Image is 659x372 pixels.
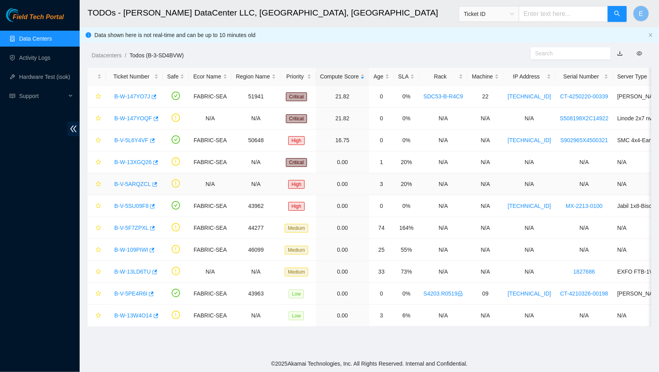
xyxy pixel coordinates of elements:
td: N/A [467,261,503,283]
td: N/A [467,108,503,129]
td: N/A [232,151,281,173]
td: 25 [369,239,394,261]
span: check-circle [172,92,180,100]
a: [TECHNICAL_ID] [508,203,551,209]
a: [TECHNICAL_ID] [508,93,551,100]
span: Critical [286,158,307,167]
td: N/A [503,305,555,327]
td: 44277 [232,217,281,239]
span: eye [637,51,642,56]
span: star [96,137,101,144]
td: N/A [555,305,613,327]
a: Todos (B-3-SD4BVW) [129,52,184,59]
span: star [96,159,101,166]
span: Critical [286,114,307,123]
button: download [611,47,629,60]
span: search [614,10,620,18]
a: Datacenters [92,52,121,59]
span: E [639,9,643,19]
td: N/A [503,239,555,261]
span: Low [289,290,304,298]
td: N/A [503,151,555,173]
td: FABRIC-SEA [189,217,231,239]
a: B-W-147YO7J [114,93,150,100]
td: N/A [467,217,503,239]
a: CT-4250220-00339 [560,93,608,100]
span: High [288,180,305,189]
a: SDC53-B-R4C9 [424,93,463,100]
span: Ticket ID [464,8,514,20]
td: 16.75 [316,129,369,151]
td: 0.00 [316,305,369,327]
span: check-circle [172,201,180,209]
span: Support [19,88,66,104]
span: double-left [67,121,80,136]
a: Akamai TechnologiesField Tech Portal [6,14,64,25]
td: N/A [467,151,503,173]
td: 0 [369,86,394,108]
span: Critical [286,92,307,101]
a: CT-4210326-00198 [560,290,608,297]
a: [TECHNICAL_ID] [508,137,551,143]
a: B-V-5SU09F8 [114,203,149,209]
a: B-V-5PE4R6I [114,290,147,297]
span: Field Tech Portal [13,14,64,21]
span: Medium [285,246,308,255]
a: B-W-13W4O14 [114,312,152,319]
td: N/A [467,195,503,217]
span: read [10,93,15,99]
a: B-W-13XGQ26 [114,159,152,165]
a: B-W-147YOQF [114,115,152,121]
button: star [92,112,102,125]
a: Activity Logs [19,55,51,61]
button: star [92,90,102,103]
td: N/A [419,217,467,239]
td: 74 [369,217,394,239]
td: FABRIC-SEA [189,195,231,217]
td: N/A [555,217,613,239]
td: FABRIC-SEA [189,129,231,151]
td: N/A [419,195,467,217]
span: star [96,181,101,188]
td: 21.82 [316,86,369,108]
td: 0 [369,195,394,217]
td: 0.00 [316,173,369,195]
td: 55% [394,239,419,261]
td: N/A [467,239,503,261]
td: 1 [369,151,394,173]
button: close [648,33,653,38]
td: 21.82 [316,108,369,129]
td: N/A [232,173,281,195]
td: 0 [369,129,394,151]
a: Data Centers [19,35,52,42]
td: 0 [369,283,394,305]
td: FABRIC-SEA [189,151,231,173]
img: Akamai Technologies [6,8,40,22]
td: FABRIC-SEA [189,305,231,327]
td: 22 [467,86,503,108]
td: 3 [369,305,394,327]
td: 0% [394,129,419,151]
a: S508198X2C14922 [560,115,608,121]
td: 46099 [232,239,281,261]
span: exclamation-circle [172,311,180,319]
span: Low [289,311,304,320]
span: star [96,269,101,275]
button: star [92,243,102,256]
button: star [92,221,102,234]
a: S902965X4500321 [560,137,608,143]
a: B-V-5ARQZCL [114,181,151,187]
td: 09 [467,283,503,305]
td: N/A [232,108,281,129]
td: 0.00 [316,239,369,261]
td: 164% [394,217,419,239]
span: / [125,52,126,59]
td: N/A [419,151,467,173]
span: exclamation-circle [172,157,180,166]
a: B-V-5L6Y4VF [114,137,149,143]
button: E [633,6,649,22]
td: 0.00 [316,261,369,283]
td: 33 [369,261,394,283]
td: 73% [394,261,419,283]
button: star [92,134,102,147]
